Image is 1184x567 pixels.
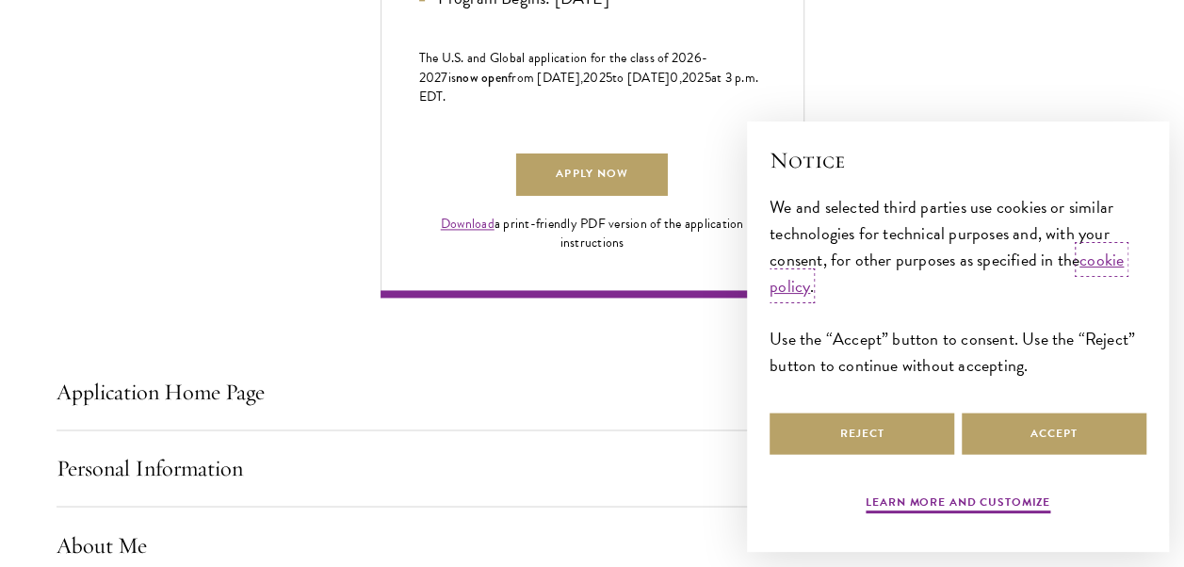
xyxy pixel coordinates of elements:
[583,68,606,88] span: 202
[441,68,447,88] span: 7
[419,68,759,106] span: at 3 p.m. EDT.
[419,48,708,88] span: -202
[419,48,694,68] span: The U.S. and Global application for the class of 202
[770,413,954,455] button: Reject
[679,68,682,88] span: ,
[57,445,1127,491] button: Personal Information
[57,369,1127,414] button: Application Home Page
[456,68,508,87] span: now open
[441,214,495,234] a: Download
[705,68,711,88] span: 5
[419,215,766,252] div: a print-friendly PDF version of the application instructions
[866,494,1050,516] button: Learn more and customize
[508,68,583,88] span: from [DATE],
[962,413,1146,455] button: Accept
[770,194,1146,380] div: We and selected third parties use cookies or similar technologies for technical purposes and, wit...
[770,247,1124,299] a: cookie policy
[682,68,705,88] span: 202
[516,154,667,196] a: Apply Now
[612,68,670,88] span: to [DATE]
[694,48,702,68] span: 6
[606,68,612,88] span: 5
[57,522,1127,567] button: About Me
[448,68,457,88] span: is
[770,144,1146,176] h2: Notice
[670,68,678,88] span: 0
